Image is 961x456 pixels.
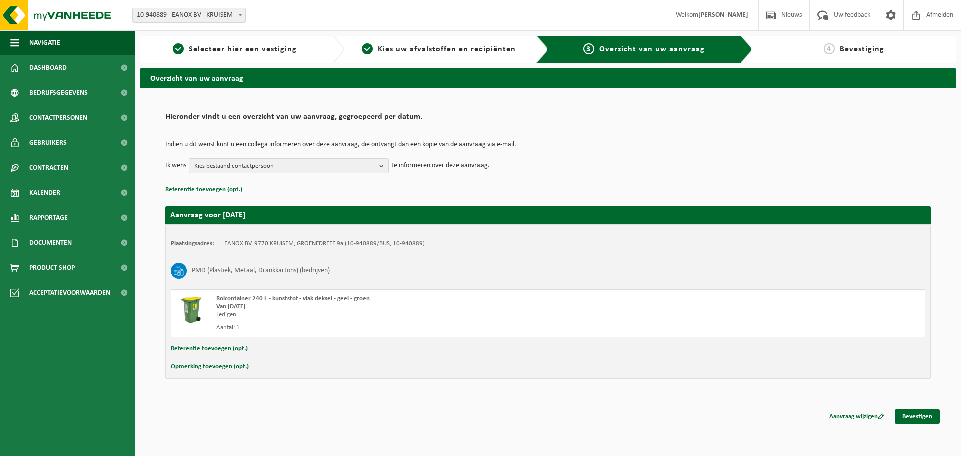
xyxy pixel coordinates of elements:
span: Gebruikers [29,130,67,155]
img: WB-0240-HPE-GN-50.png [176,295,206,325]
div: Aantal: 1 [216,324,588,332]
p: te informeren over deze aanvraag. [391,158,490,173]
p: Indien u dit wenst kunt u een collega informeren over deze aanvraag, die ontvangt dan een kopie v... [165,141,931,148]
a: 2Kies uw afvalstoffen en recipiënten [349,43,529,55]
span: Rapportage [29,205,68,230]
strong: Aanvraag voor [DATE] [170,211,245,219]
td: EANOX BV, 9770 KRUISEM, GROENEDREEF 9a (10-940889/BUS, 10-940889) [224,240,425,248]
h2: Overzicht van uw aanvraag [140,68,956,87]
span: Kalender [29,180,60,205]
p: Ik wens [165,158,186,173]
span: 10-940889 - EANOX BV - KRUISEM [132,8,246,23]
strong: Van [DATE] [216,303,245,310]
span: 1 [173,43,184,54]
h2: Hieronder vindt u een overzicht van uw aanvraag, gegroepeerd per datum. [165,113,931,126]
span: Product Shop [29,255,75,280]
span: 10-940889 - EANOX BV - KRUISEM [133,8,245,22]
span: Kies uw afvalstoffen en recipiënten [378,45,516,53]
span: Documenten [29,230,72,255]
button: Kies bestaand contactpersoon [189,158,389,173]
span: Bedrijfsgegevens [29,80,88,105]
span: 2 [362,43,373,54]
span: Rolcontainer 240 L - kunststof - vlak deksel - geel - groen [216,295,370,302]
span: Navigatie [29,30,60,55]
button: Opmerking toevoegen (opt.) [171,360,249,373]
a: 1Selecteer hier een vestiging [145,43,324,55]
span: Contracten [29,155,68,180]
span: Selecteer hier een vestiging [189,45,297,53]
span: Bevestiging [840,45,884,53]
span: Kies bestaand contactpersoon [194,159,375,174]
span: Contactpersonen [29,105,87,130]
span: Dashboard [29,55,67,80]
span: Overzicht van uw aanvraag [599,45,705,53]
span: 4 [824,43,835,54]
a: Bevestigen [895,409,940,424]
button: Referentie toevoegen (opt.) [165,183,242,196]
span: Acceptatievoorwaarden [29,280,110,305]
a: Aanvraag wijzigen [822,409,892,424]
div: Ledigen [216,311,588,319]
button: Referentie toevoegen (opt.) [171,342,248,355]
h3: PMD (Plastiek, Metaal, Drankkartons) (bedrijven) [192,263,330,279]
strong: [PERSON_NAME] [698,11,748,19]
span: 3 [583,43,594,54]
strong: Plaatsingsadres: [171,240,214,247]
